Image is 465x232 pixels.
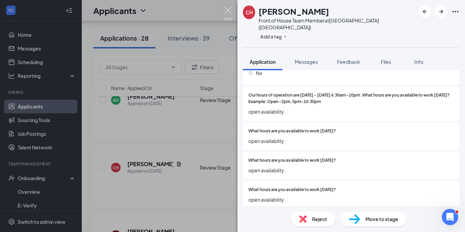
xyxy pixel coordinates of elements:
[256,69,262,77] span: No
[248,137,454,145] span: open availability
[283,34,287,39] svg: Plus
[259,33,289,40] button: PlusAdd a tag
[295,59,318,65] span: Messages
[248,92,454,105] span: Our hours of operation are [DATE] - [DATE] 6:30am -10pm. What hours are you available to work [DA...
[250,59,276,65] span: Application
[421,8,429,16] svg: ArrowLeftNew
[435,5,447,18] button: ArrowRight
[246,9,253,16] div: CH
[381,59,391,65] span: Files
[248,196,454,203] span: open availability
[259,17,415,31] div: Front of House Team Member at [GEOGRAPHIC_DATA] ([GEOGRAPHIC_DATA])
[437,8,445,16] svg: ArrowRight
[248,166,454,174] span: open availability
[259,5,329,17] h1: [PERSON_NAME]
[248,128,336,134] span: What hours are you available to work [DATE]?
[442,209,458,225] iframe: Intercom live chat
[451,8,460,16] svg: Ellipses
[414,59,423,65] span: Info
[366,215,398,223] span: Move to stage
[248,108,454,115] span: open availability
[419,5,431,18] button: ArrowLeftNew
[337,59,360,65] span: Feedback
[248,157,336,164] span: What hours are you available to work [DATE]?
[312,215,327,223] span: Reject
[248,187,336,193] span: What hours are you available to work [DATE]?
